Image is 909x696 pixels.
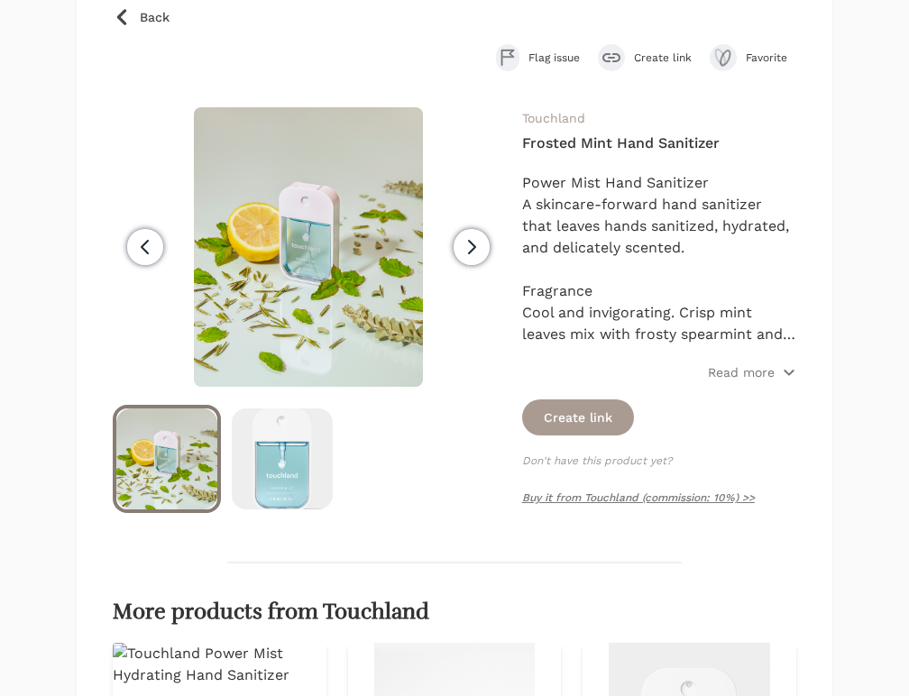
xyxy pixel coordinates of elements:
[113,600,795,625] h2: More products from Touchland
[708,363,796,381] button: Read more
[522,172,796,259] div: Power Mist Hand Sanitizer A skincare-forward hand sanitizer that leaves hands sanitized, hydrated...
[598,44,692,71] button: Create link
[232,408,333,509] img: Frosted Mint Hand Sanitizer
[634,50,692,65] span: Create link
[140,8,170,26] span: Back
[522,111,585,125] a: Touchland
[116,408,217,509] img: Power Mist Frosted Mint
[522,399,634,435] button: Create link
[194,107,423,387] img: Power Mist Frosted Mint
[522,133,796,154] h4: Frosted Mint Hand Sanitizer
[496,44,580,71] button: Flag issue
[528,50,580,65] span: Flag issue
[710,44,796,71] button: Favorite
[708,363,775,381] p: Read more
[522,453,796,468] p: Don't have this product yet?
[522,259,796,345] div: Fragrance Cool and invigorating. Crisp mint leaves mix with frosty spearmint and thyme for a refr...
[522,491,755,504] a: Buy it from Touchland (commission: 10%) >>
[113,8,795,26] a: Back
[746,50,796,65] span: Favorite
